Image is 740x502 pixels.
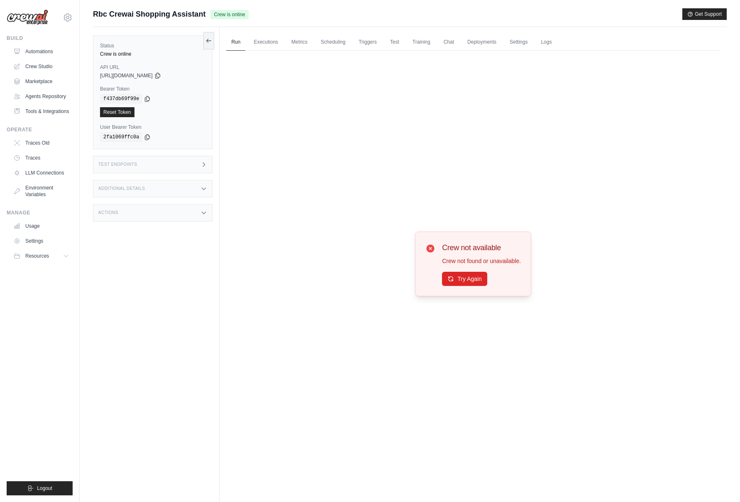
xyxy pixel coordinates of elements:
code: 2fa1069ffc0a [100,132,142,142]
a: Traces Old [10,136,73,150]
span: Rbc Crewai Shopping Assistant [93,8,205,20]
a: Tools & Integrations [10,105,73,118]
label: Bearer Token [100,86,205,92]
a: Test [385,34,404,51]
span: Crew is online [210,10,248,19]
a: Reset Token [100,107,134,117]
span: Resources [25,253,49,259]
div: Crew is online [100,51,205,57]
h3: Test Endpoints [98,162,137,167]
h3: Crew not available [442,242,521,253]
a: Executions [249,34,283,51]
div: Manage [7,209,73,216]
button: Logout [7,481,73,495]
label: API URL [100,64,205,71]
a: Usage [10,219,73,233]
h3: Additional Details [98,186,145,191]
a: Scheduling [316,34,350,51]
a: Agents Repository [10,90,73,103]
a: Run [226,34,245,51]
a: Crew Studio [10,60,73,73]
label: Status [100,42,205,49]
a: Logs [536,34,557,51]
a: Automations [10,45,73,58]
a: LLM Connections [10,166,73,180]
p: Crew not found or unavailable. [442,257,521,265]
a: Settings [505,34,532,51]
code: f437db69f99e [100,94,142,104]
a: Deployments [462,34,501,51]
div: Build [7,35,73,42]
a: Triggers [354,34,382,51]
a: Traces [10,151,73,165]
iframe: Chat Widget [698,462,740,502]
a: Training [408,34,435,51]
a: Settings [10,234,73,248]
button: Get Support [682,8,727,20]
a: Metrics [286,34,313,51]
span: [URL][DOMAIN_NAME] [100,72,153,79]
img: Logo [7,10,48,25]
button: Try Again [442,272,487,286]
a: Environment Variables [10,181,73,201]
div: Operate [7,126,73,133]
h3: Actions [98,210,118,215]
span: Logout [37,485,52,492]
a: Chat [439,34,459,51]
button: Resources [10,249,73,263]
a: Marketplace [10,75,73,88]
label: User Bearer Token [100,124,205,130]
